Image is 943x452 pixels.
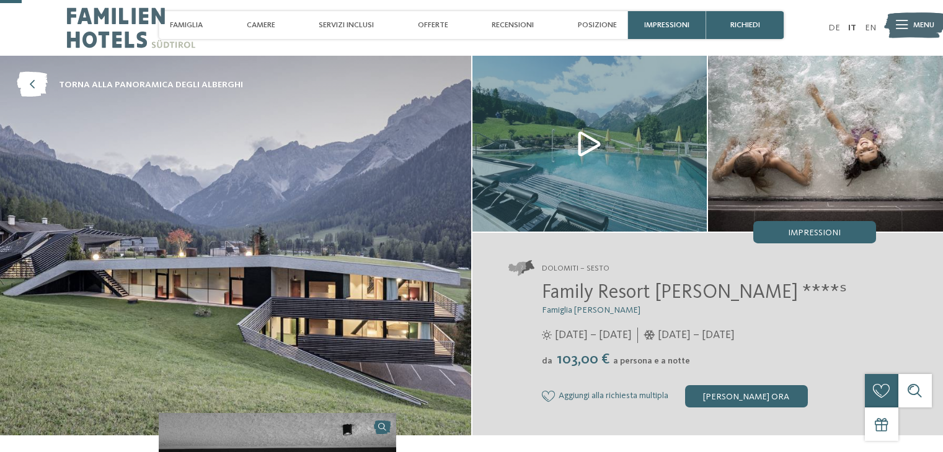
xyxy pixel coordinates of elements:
[828,24,840,32] a: DE
[865,24,876,32] a: EN
[913,20,934,31] span: Menu
[613,357,690,365] span: a persona e a notte
[644,330,655,340] i: Orari d'apertura inverno
[542,283,847,303] span: Family Resort [PERSON_NAME] ****ˢ
[685,385,808,407] div: [PERSON_NAME] ora
[848,24,856,32] a: IT
[559,391,668,401] span: Aggiungi alla richiesta multipla
[788,228,841,237] span: Impressioni
[17,72,243,98] a: torna alla panoramica degli alberghi
[554,352,612,367] span: 103,00 €
[542,357,552,365] span: da
[472,56,707,232] img: Il nostro family hotel a Sesto, il vostro rifugio sulle Dolomiti.
[542,263,609,274] span: Dolomiti – Sesto
[59,79,243,91] span: torna alla panoramica degli alberghi
[658,328,735,343] span: [DATE] – [DATE]
[555,328,632,343] span: [DATE] – [DATE]
[708,56,943,232] img: Il nostro family hotel a Sesto, il vostro rifugio sulle Dolomiti.
[542,306,640,315] span: Famiglia [PERSON_NAME]
[542,330,552,340] i: Orari d'apertura estate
